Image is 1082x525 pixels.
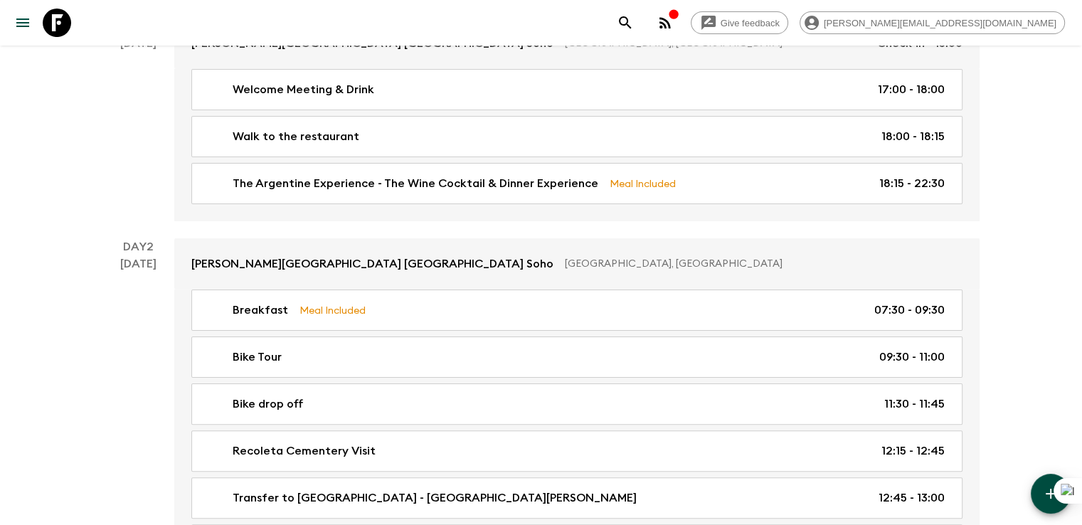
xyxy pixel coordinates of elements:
[565,257,951,271] p: [GEOGRAPHIC_DATA], [GEOGRAPHIC_DATA]
[9,9,37,37] button: menu
[233,442,376,460] p: Recoleta Cementery Visit
[191,383,962,425] a: Bike drop off11:30 - 11:45
[191,255,553,272] p: [PERSON_NAME][GEOGRAPHIC_DATA] [GEOGRAPHIC_DATA] Soho
[233,349,282,366] p: Bike Tour
[299,302,366,318] p: Meal Included
[191,163,962,204] a: The Argentine Experience - The Wine Cocktail & Dinner ExperienceMeal Included18:15 - 22:30
[879,175,945,192] p: 18:15 - 22:30
[191,430,962,472] a: Recoleta Cementery Visit12:15 - 12:45
[191,69,962,110] a: Welcome Meeting & Drink17:00 - 18:00
[191,116,962,157] a: Walk to the restaurant18:00 - 18:15
[233,489,637,507] p: Transfer to [GEOGRAPHIC_DATA] - [GEOGRAPHIC_DATA][PERSON_NAME]
[713,18,787,28] span: Give feedback
[233,128,359,145] p: Walk to the restaurant
[874,302,945,319] p: 07:30 - 09:30
[233,175,598,192] p: The Argentine Experience - The Wine Cocktail & Dinner Experience
[191,336,962,378] a: Bike Tour09:30 - 11:00
[878,81,945,98] p: 17:00 - 18:00
[881,128,945,145] p: 18:00 - 18:15
[120,35,157,221] div: [DATE]
[103,238,174,255] p: Day 2
[191,477,962,519] a: Transfer to [GEOGRAPHIC_DATA] - [GEOGRAPHIC_DATA][PERSON_NAME]12:45 - 13:00
[610,176,676,191] p: Meal Included
[233,302,288,319] p: Breakfast
[879,489,945,507] p: 12:45 - 13:00
[879,349,945,366] p: 09:30 - 11:00
[816,18,1064,28] span: [PERSON_NAME][EMAIL_ADDRESS][DOMAIN_NAME]
[233,81,374,98] p: Welcome Meeting & Drink
[191,290,962,331] a: BreakfastMeal Included07:30 - 09:30
[881,442,945,460] p: 12:15 - 12:45
[884,396,945,413] p: 11:30 - 11:45
[233,396,303,413] p: Bike drop off
[174,238,980,290] a: [PERSON_NAME][GEOGRAPHIC_DATA] [GEOGRAPHIC_DATA] Soho[GEOGRAPHIC_DATA], [GEOGRAPHIC_DATA]
[800,11,1065,34] div: [PERSON_NAME][EMAIL_ADDRESS][DOMAIN_NAME]
[691,11,788,34] a: Give feedback
[611,9,640,37] button: search adventures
